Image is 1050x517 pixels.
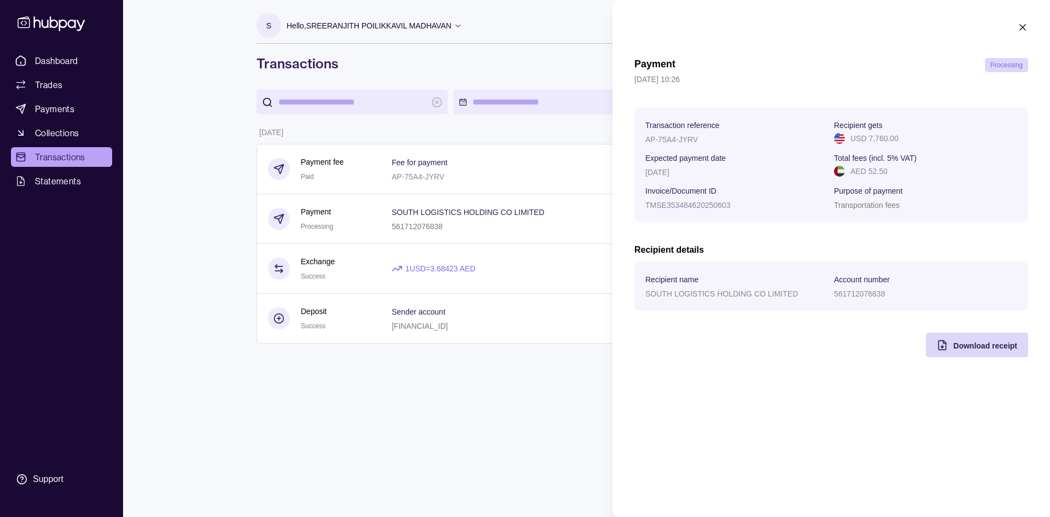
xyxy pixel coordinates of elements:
[834,121,883,130] p: Recipient gets
[850,165,888,177] p: AED 52.50
[850,132,899,144] p: USD 7,760.00
[645,168,669,177] p: [DATE]
[634,58,675,72] h1: Payment
[634,244,1028,256] h2: Recipient details
[645,135,698,144] p: AP-75A4-JYRV
[990,61,1023,69] span: Processing
[645,187,716,195] p: Invoice/Document ID
[645,121,720,130] p: Transaction reference
[834,289,885,298] p: 561712076838
[645,201,731,210] p: TMSE353484620250603
[834,187,902,195] p: Purpose of payment
[926,333,1028,357] button: Download receipt
[834,133,845,144] img: us
[634,73,1028,85] p: [DATE] 10:26
[834,166,845,177] img: ae
[645,275,698,284] p: Recipient name
[645,289,798,298] p: SOUTH LOGISTICS HOLDING CO LIMITED
[834,275,890,284] p: Account number
[834,201,900,210] p: Transportation fees
[953,341,1017,350] span: Download receipt
[834,154,917,162] p: Total fees (incl. 5% VAT)
[645,154,726,162] p: Expected payment date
